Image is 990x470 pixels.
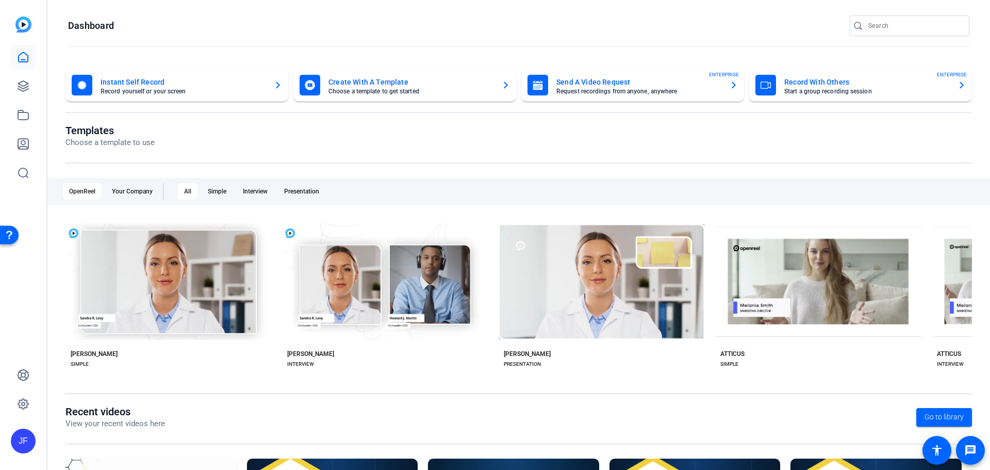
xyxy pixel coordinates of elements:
[749,69,972,102] button: Record With OthersStart a group recording sessionENTERPRISE
[71,360,89,368] div: SIMPLE
[65,69,288,102] button: Instant Self RecordRecord yourself or your screen
[556,76,721,88] mat-card-title: Send A Video Request
[71,350,118,358] div: [PERSON_NAME]
[931,444,943,457] mat-icon: accessibility
[101,76,266,88] mat-card-title: Instant Self Record
[925,412,964,423] span: Go to library
[937,360,964,368] div: INTERVIEW
[328,76,493,88] mat-card-title: Create With A Template
[720,360,738,368] div: SIMPLE
[916,408,972,427] a: Go to library
[504,360,541,368] div: PRESENTATION
[293,69,516,102] button: Create With A TemplateChoose a template to get started
[278,183,325,200] div: Presentation
[287,360,314,368] div: INTERVIEW
[11,429,36,453] div: JF
[65,137,155,149] p: Choose a template to use
[720,350,745,358] div: ATTICUS
[784,76,949,88] mat-card-title: Record With Others
[63,183,102,200] div: OpenReel
[237,183,274,200] div: Interview
[65,406,165,418] h1: Recent videos
[65,418,165,430] p: View your recent videos here
[101,88,266,94] mat-card-subtitle: Record yourself or your screen
[937,350,961,358] div: ATTICUS
[937,71,967,78] span: ENTERPRISE
[504,350,551,358] div: [PERSON_NAME]
[868,20,961,32] input: Search
[106,183,159,200] div: Your Company
[15,17,31,33] img: blue-gradient.svg
[521,69,744,102] button: Send A Video RequestRequest recordings from anyone, anywhereENTERPRISE
[287,350,334,358] div: [PERSON_NAME]
[709,71,739,78] span: ENTERPRISE
[68,20,114,32] h1: Dashboard
[556,88,721,94] mat-card-subtitle: Request recordings from anyone, anywhere
[784,88,949,94] mat-card-subtitle: Start a group recording session
[178,183,197,200] div: All
[964,444,977,457] mat-icon: message
[328,88,493,94] mat-card-subtitle: Choose a template to get started
[202,183,233,200] div: Simple
[65,124,155,137] h1: Templates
